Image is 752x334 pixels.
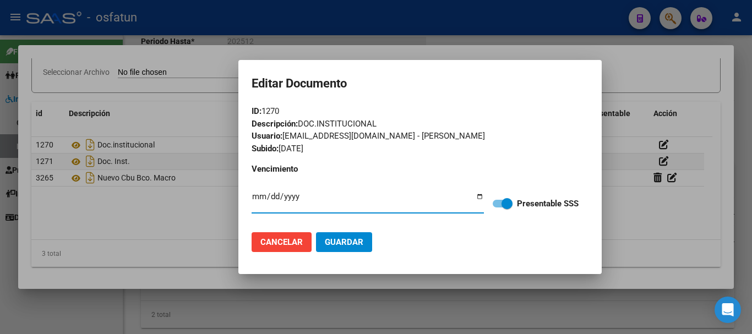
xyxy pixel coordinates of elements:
button: Guardar [316,232,372,252]
span: Guardar [325,237,363,247]
strong: Presentable SSS [517,199,579,209]
strong: ID: [252,106,261,116]
h2: Editar Documento [252,73,588,94]
div: 1270 [252,105,588,118]
div: DOC.INSTITUCIONAL [252,118,588,130]
strong: Descripción: [252,119,298,129]
button: Cancelar [252,232,312,252]
span: Cancelar [260,237,303,247]
div: Open Intercom Messenger [715,297,741,323]
div: [DATE] [252,143,588,155]
p: Vencimiento [252,163,353,176]
strong: Subido: [252,144,279,154]
div: [EMAIL_ADDRESS][DOMAIN_NAME] - [PERSON_NAME] [252,130,588,143]
strong: Usuario: [252,131,282,141]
